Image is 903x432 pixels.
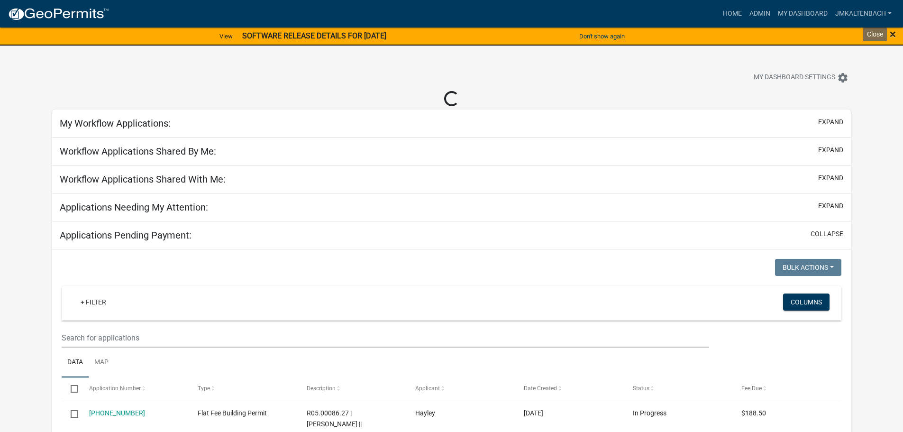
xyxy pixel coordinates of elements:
[415,409,435,417] span: Hayley
[62,377,80,400] datatable-header-cell: Select
[818,117,843,127] button: expand
[719,5,746,23] a: Home
[89,385,141,392] span: Application Number
[297,377,406,400] datatable-header-cell: Description
[62,328,709,348] input: Search for applications
[60,146,216,157] h5: Workflow Applications Shared By Me:
[746,5,774,23] a: Admin
[524,409,543,417] span: 09/11/2025
[524,385,557,392] span: Date Created
[741,385,762,392] span: Fee Due
[60,174,226,185] h5: Workflow Applications Shared With Me:
[60,118,171,129] h5: My Workflow Applications:
[216,28,237,44] a: View
[633,409,666,417] span: In Progress
[415,385,440,392] span: Applicant
[633,385,649,392] span: Status
[818,145,843,155] button: expand
[741,409,766,417] span: $188.50
[189,377,297,400] datatable-header-cell: Type
[60,230,192,241] h5: Applications Pending Payment:
[73,294,114,311] a: + Filter
[774,5,831,23] a: My Dashboard
[732,377,841,400] datatable-header-cell: Fee Due
[198,409,267,417] span: Flat Fee Building Permit
[831,5,895,23] a: jmkaltenbach
[811,229,843,239] button: collapse
[783,294,830,311] button: Columns
[60,202,208,213] h5: Applications Needing My Attention:
[80,377,189,400] datatable-header-cell: Application Number
[515,377,623,400] datatable-header-cell: Date Created
[818,173,843,183] button: expand
[198,385,210,392] span: Type
[89,409,145,417] a: [PHONE_NUMBER]
[575,28,629,44] button: Don't show again
[406,377,515,400] datatable-header-cell: Applicant
[818,201,843,211] button: expand
[754,72,835,83] span: My Dashboard Settings
[62,348,89,378] a: Data
[307,385,336,392] span: Description
[837,72,848,83] i: settings
[863,28,887,41] div: Close
[89,348,114,378] a: Map
[746,68,856,87] button: My Dashboard Settingssettings
[890,28,896,40] button: Close
[775,259,841,276] button: Bulk Actions
[242,31,386,40] strong: SOFTWARE RELEASE DETAILS FOR [DATE]
[890,28,896,41] span: ×
[624,377,732,400] datatable-header-cell: Status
